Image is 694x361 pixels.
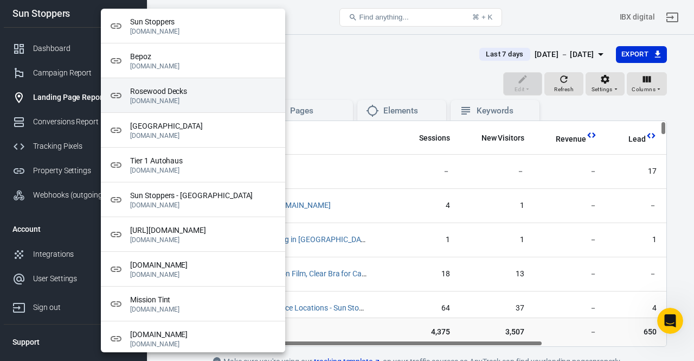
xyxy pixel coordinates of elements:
span: [GEOGRAPHIC_DATA] [130,121,277,132]
span: [DOMAIN_NAME] [130,259,277,271]
p: [DOMAIN_NAME] [130,167,277,174]
p: [DOMAIN_NAME] [130,306,277,313]
p: [DOMAIN_NAME] [130,28,277,35]
p: [DOMAIN_NAME] [130,271,277,278]
p: [DOMAIN_NAME] [130,201,277,209]
p: [DOMAIN_NAME] [130,340,277,348]
span: Tier 1 Autohaus [130,155,277,167]
div: Sun Stoppers[DOMAIN_NAME] [101,9,285,43]
p: [DOMAIN_NAME] [130,62,277,70]
div: [URL][DOMAIN_NAME][DOMAIN_NAME] [101,217,285,252]
p: [DOMAIN_NAME] [130,97,277,105]
span: [DOMAIN_NAME] [130,329,277,340]
span: Bepoz [130,51,277,62]
div: Rosewood Decks[DOMAIN_NAME] [101,78,285,113]
span: Rosewood Decks [130,86,277,97]
div: Sun Stoppers - [GEOGRAPHIC_DATA][DOMAIN_NAME] [101,182,285,217]
div: Tier 1 Autohaus[DOMAIN_NAME] [101,148,285,182]
div: Mission Tint[DOMAIN_NAME] [101,287,285,321]
div: [GEOGRAPHIC_DATA][DOMAIN_NAME] [101,113,285,148]
p: [DOMAIN_NAME] [130,132,277,140]
div: Bepoz[DOMAIN_NAME] [101,43,285,78]
span: Sun Stoppers [130,16,277,28]
iframe: Intercom live chat [657,308,683,334]
div: [DOMAIN_NAME][DOMAIN_NAME] [101,252,285,287]
p: [DOMAIN_NAME] [130,236,277,244]
span: Sun Stoppers - [GEOGRAPHIC_DATA] [130,190,277,201]
span: [URL][DOMAIN_NAME] [130,225,277,236]
div: [DOMAIN_NAME][DOMAIN_NAME] [101,321,285,356]
span: Mission Tint [130,294,277,306]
